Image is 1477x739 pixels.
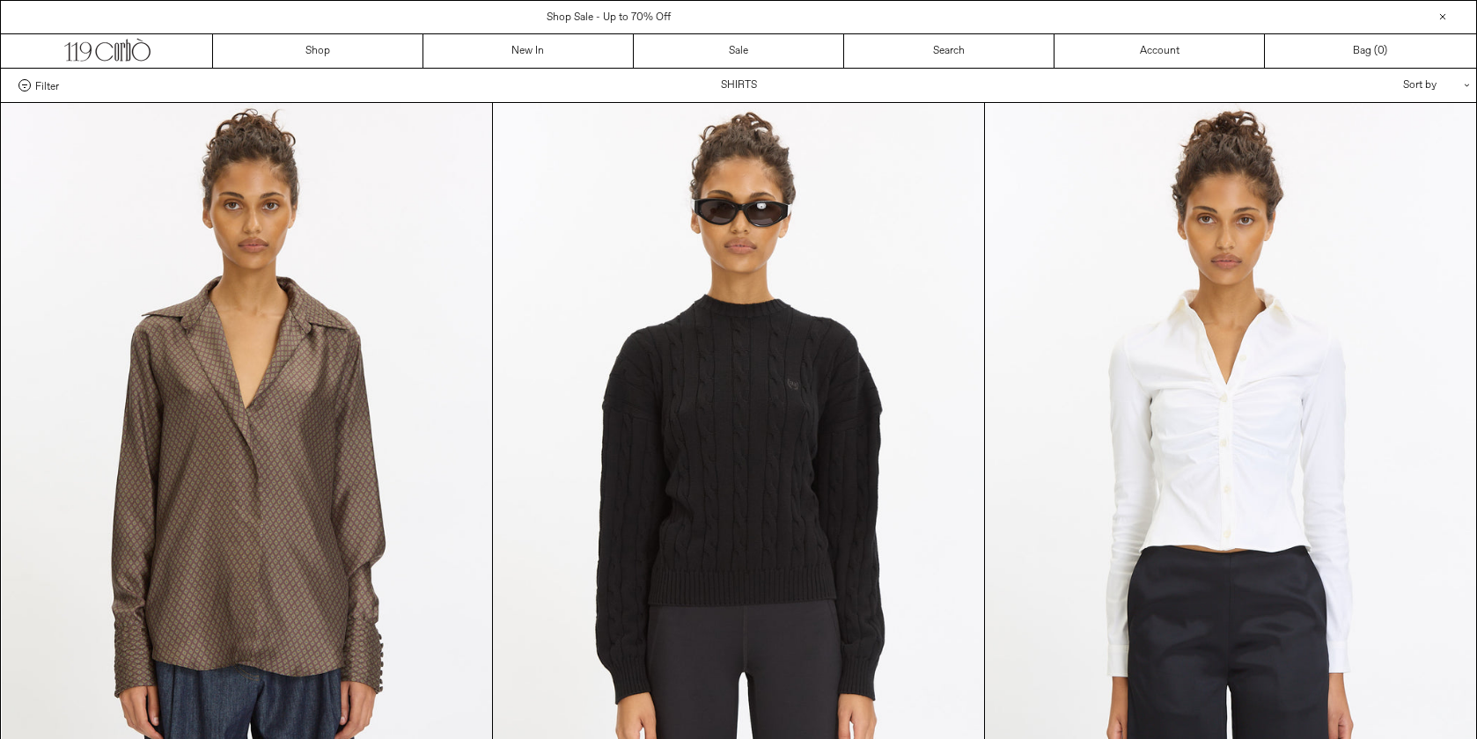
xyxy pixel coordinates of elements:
[213,34,423,68] a: Shop
[1378,43,1387,59] span: )
[844,34,1054,68] a: Search
[423,34,634,68] a: New In
[1378,44,1384,58] span: 0
[35,79,59,91] span: Filter
[1300,69,1459,102] div: Sort by
[634,34,844,68] a: Sale
[1265,34,1475,68] a: Bag ()
[547,11,671,25] a: Shop Sale - Up to 70% Off
[1054,34,1265,68] a: Account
